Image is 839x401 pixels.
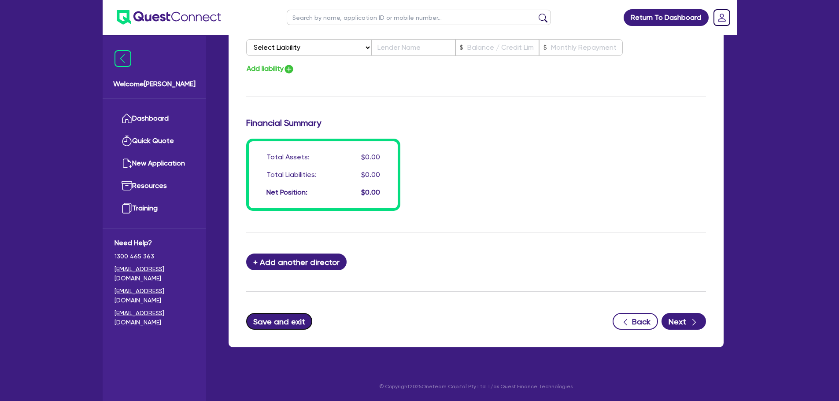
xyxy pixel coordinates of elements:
a: [EMAIL_ADDRESS][DOMAIN_NAME] [115,287,194,305]
img: new-application [122,158,132,169]
h3: Financial Summary [246,118,706,128]
input: Search by name, application ID or mobile number... [287,10,551,25]
span: Welcome [PERSON_NAME] [113,79,196,89]
a: New Application [115,152,194,175]
input: Monthly Repayment [539,39,623,56]
button: Back [613,313,658,330]
a: [EMAIL_ADDRESS][DOMAIN_NAME] [115,309,194,327]
a: Return To Dashboard [624,9,709,26]
div: Total Assets: [266,152,310,162]
a: Resources [115,175,194,197]
img: quest-connect-logo-blue [117,10,221,25]
div: Net Position: [266,187,307,198]
a: Quick Quote [115,130,194,152]
input: Balance / Credit Limit [455,39,539,56]
a: Dropdown toggle [710,6,733,29]
img: resources [122,180,132,191]
span: Need Help? [115,238,194,248]
button: + Add another director [246,254,347,270]
img: quick-quote [122,136,132,146]
button: Add liability [246,63,295,75]
span: 1300 465 363 [115,252,194,261]
button: Next [662,313,706,330]
a: Dashboard [115,107,194,130]
img: icon-add [284,64,294,74]
a: [EMAIL_ADDRESS][DOMAIN_NAME] [115,265,194,283]
input: Lender Name [372,39,455,56]
a: Training [115,197,194,220]
p: © Copyright 2025 Oneteam Capital Pty Ltd T/as Quest Finance Technologies [222,383,730,390]
div: Total Liabilities: [266,169,317,180]
img: icon-menu-close [115,50,131,67]
span: $0.00 [361,170,380,179]
img: training [122,203,132,213]
span: $0.00 [361,188,380,196]
button: Save and exit [246,313,313,330]
span: $0.00 [361,153,380,161]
